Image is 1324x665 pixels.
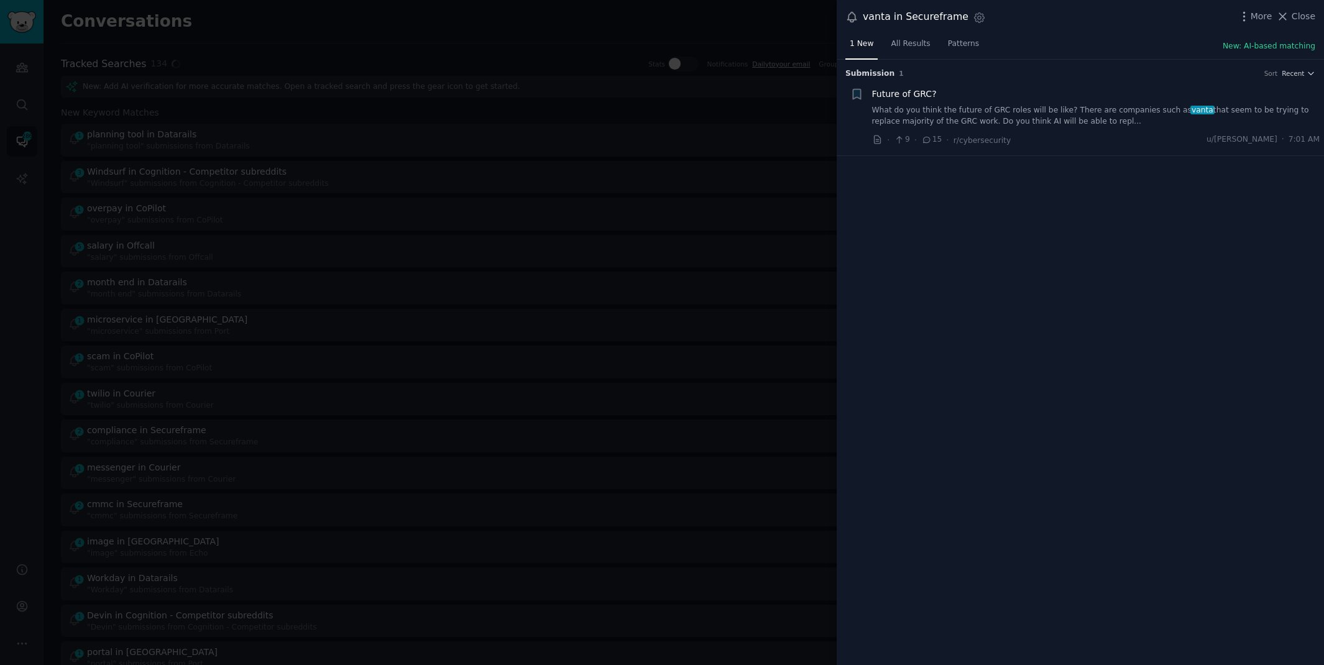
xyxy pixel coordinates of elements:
span: vanta [1190,106,1214,114]
a: What do you think the future of GRC roles will be like? There are companies such asvantathat seem... [872,105,1320,127]
span: More [1251,10,1272,23]
span: r/cybersecurity [954,136,1011,145]
a: 1 New [845,34,878,60]
span: Recent [1282,69,1304,78]
span: 15 [921,134,942,145]
span: 7:01 AM [1289,134,1320,145]
button: More [1238,10,1272,23]
span: 9 [894,134,909,145]
span: · [887,134,890,147]
a: Patterns [944,34,983,60]
span: · [1282,134,1284,145]
button: Recent [1282,69,1315,78]
span: Close [1292,10,1315,23]
a: All Results [886,34,934,60]
span: u/[PERSON_NAME] [1207,134,1277,145]
div: Sort [1264,69,1278,78]
span: All Results [891,39,930,50]
button: New: AI-based matching [1223,41,1315,52]
span: Patterns [948,39,979,50]
span: Submission [845,68,894,80]
a: Future of GRC? [872,88,937,101]
span: · [914,134,917,147]
span: 1 [899,70,903,77]
span: · [946,134,949,147]
span: 1 New [850,39,873,50]
button: Close [1276,10,1315,23]
div: vanta in Secureframe [863,9,968,25]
